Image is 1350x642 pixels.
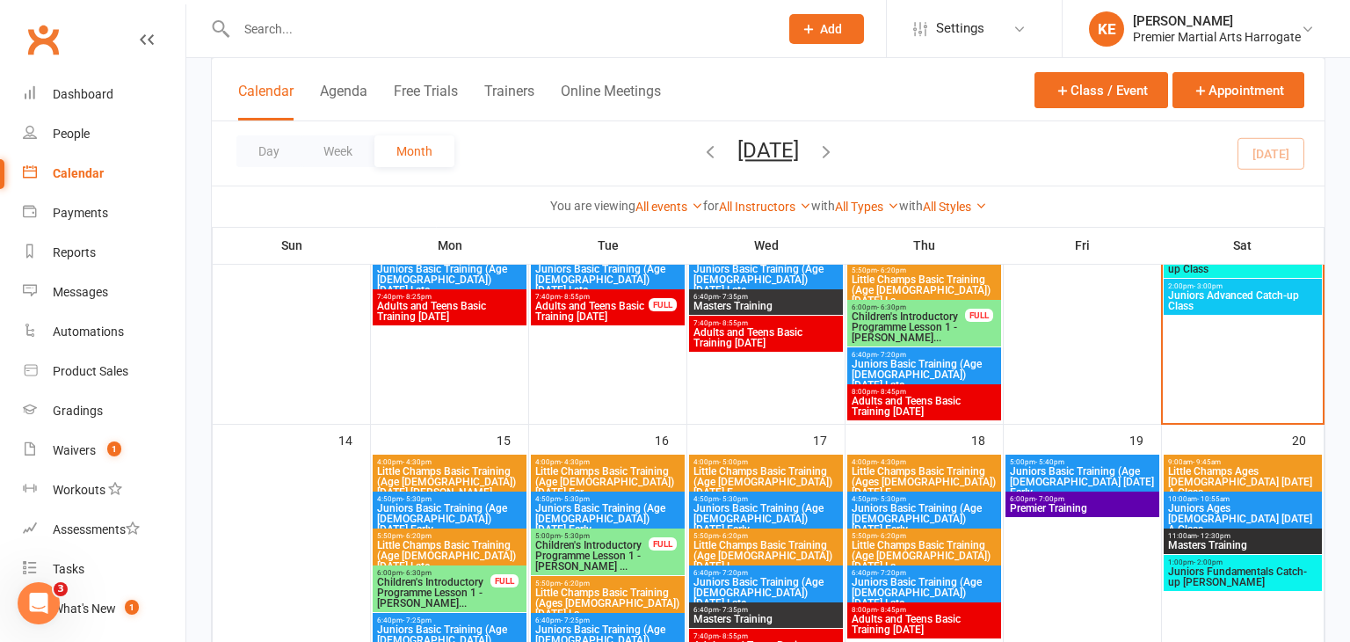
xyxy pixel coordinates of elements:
span: 6:40pm [693,569,839,577]
span: 1:00pm [1167,558,1318,566]
button: Free Trials [394,83,458,120]
div: 18 [971,425,1003,454]
span: - 8:55pm [719,319,748,327]
a: Tasks [23,550,185,589]
span: 4:00pm [376,458,523,466]
span: - 5:30pm [719,495,748,503]
a: Messages [23,273,185,312]
span: Adults and Teens Basic Training [DATE] [693,327,839,348]
span: 5:00pm [534,532,650,540]
a: All Types [835,200,899,214]
span: - 4:30pm [403,458,432,466]
span: Children's Introductory Programme Lesson 1 - [PERSON_NAME] ... [534,540,650,572]
span: 6:40pm [851,351,998,359]
span: - 7:25pm [403,616,432,624]
button: Week [301,135,374,167]
span: Juniors Basic Training (Age [DEMOGRAPHIC_DATA]) [DATE] Late [376,264,523,295]
div: 20 [1292,425,1324,454]
th: Mon [371,227,529,264]
span: - 7:20pm [877,569,906,577]
div: Workouts [53,483,105,497]
span: Children's Introductory Programme Lesson 1 - [PERSON_NAME]... [376,577,491,609]
input: Search... [231,17,766,41]
span: 7:40pm [693,319,839,327]
div: 17 [813,425,845,454]
button: Appointment [1172,72,1304,108]
span: 10:00am [1167,495,1318,503]
span: 6:40pm [851,569,998,577]
a: Automations [23,312,185,352]
a: Reports [23,233,185,273]
span: - 9:45am [1193,458,1221,466]
span: Juniors Basic Training (Age [DEMOGRAPHIC_DATA]) [DATE] Late [534,264,681,295]
div: Assessments [53,522,140,536]
button: Calendar [238,83,294,120]
span: 5:50pm [693,532,839,540]
span: 5:50pm [376,532,523,540]
div: People [53,127,90,141]
span: Little Champs Basic Training (Age [DEMOGRAPHIC_DATA]) [DATE] La... [851,274,998,306]
a: All Instructors [719,200,811,214]
span: Little Champs Basic Training (Age [DEMOGRAPHIC_DATA]) [DATE] La... [851,540,998,572]
span: 6:40pm [534,616,681,624]
strong: with [899,199,923,213]
span: 6:40pm [693,293,839,301]
span: - 2:00pm [1194,558,1223,566]
span: Juniors Fundamentals Catch-up Class [1167,253,1318,274]
span: Juniors Basic Training (Age [DEMOGRAPHIC_DATA]) [DATE] Late [693,264,839,295]
span: 4:50pm [851,495,998,503]
span: Little Champs Basic Training (Age [DEMOGRAPHIC_DATA]) [DATE] E... [693,466,839,498]
div: FULL [965,309,993,322]
span: Juniors Basic Training (Age [DEMOGRAPHIC_DATA]) [DATE] Early [851,503,998,535]
span: Juniors Advanced Catch-up Class [1167,290,1318,311]
span: Juniors Basic Training (Age [DEMOGRAPHIC_DATA]) [DATE] Late [851,577,998,609]
button: [DATE] [737,138,799,163]
div: Tasks [53,562,84,576]
span: - 8:25pm [403,293,432,301]
span: - 6:20pm [719,532,748,540]
span: 6:40pm [376,616,523,624]
span: 7:40pm [534,293,650,301]
div: Calendar [53,166,104,180]
span: Masters Training [693,614,839,624]
div: [PERSON_NAME] [1133,13,1301,29]
a: Clubworx [21,18,65,62]
button: Day [236,135,301,167]
span: - 5:30pm [561,495,590,503]
a: Assessments [23,510,185,550]
span: 4:00pm [534,458,681,466]
span: - 10:55am [1197,495,1230,503]
div: 14 [338,425,370,454]
div: Premier Martial Arts Harrogate [1133,29,1301,45]
span: 8:00pm [851,606,998,614]
a: Calendar [23,154,185,193]
a: Workouts [23,471,185,510]
div: Product Sales [53,364,128,378]
span: - 7:20pm [877,351,906,359]
div: 19 [1129,425,1161,454]
span: 8:00pm [851,388,998,396]
th: Wed [687,227,846,264]
span: - 6:30pm [877,303,906,311]
th: Sun [213,227,371,264]
span: 4:50pm [693,495,839,503]
span: - 5:40pm [1035,458,1064,466]
span: - 6:20pm [561,580,590,587]
span: 7:40pm [376,293,523,301]
span: Settings [936,9,984,48]
span: 1 [125,600,139,615]
span: Juniors Basic Training (Age [DEMOGRAPHIC_DATA]) [DATE] Early [376,503,523,535]
span: 2:00pm [1167,282,1318,290]
a: All events [635,200,703,214]
span: 5:00pm [1009,458,1156,466]
a: Dashboard [23,75,185,114]
span: - 7:35pm [719,606,748,614]
iframe: Intercom live chat [18,582,60,624]
span: - 8:55pm [561,293,590,301]
span: - 5:30pm [403,495,432,503]
span: - 7:00pm [1035,495,1064,503]
span: - 7:35pm [719,293,748,301]
span: 5:50pm [534,580,681,587]
span: Adults and Teens Basic Training [DATE] [376,301,523,322]
span: Add [820,22,842,36]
